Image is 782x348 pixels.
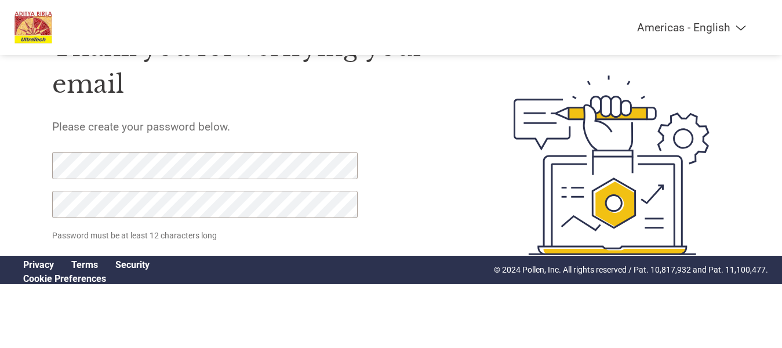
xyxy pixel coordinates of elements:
[52,230,362,242] p: Password must be at least 12 characters long
[14,12,53,43] img: UltraTech
[52,120,459,133] h5: Please create your password below.
[115,259,150,270] a: Security
[52,28,459,103] h1: Thank you for verifying your email
[494,264,768,276] p: © 2024 Pollen, Inc. All rights reserved / Pat. 10,817,932 and Pat. 11,100,477.
[493,12,730,319] img: create-password
[14,273,158,284] div: Open Cookie Preferences Modal
[71,259,98,270] a: Terms
[23,259,54,270] a: Privacy
[23,273,106,284] a: Cookie Preferences, opens a dedicated popup modal window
